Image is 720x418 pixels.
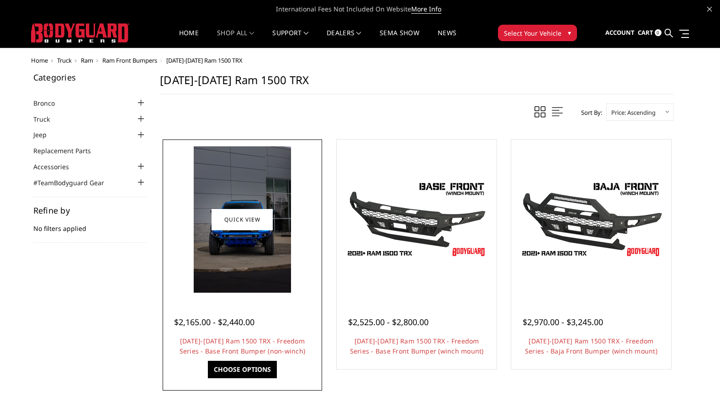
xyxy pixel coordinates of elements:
[33,206,147,214] h5: Refine by
[638,28,653,37] span: Cart
[165,142,320,297] a: 2021-2024 Ram 1500 TRX - Freedom Series - Base Front Bumper (non-winch) 2021-2024 Ram 1500 TRX - ...
[327,30,361,48] a: Dealers
[33,146,102,155] a: Replacement Parts
[523,316,603,327] span: $2,970.00 - $3,245.00
[525,337,657,355] a: [DATE]-[DATE] Ram 1500 TRX - Freedom Series - Baja Front Bumper (winch mount)
[411,5,441,14] a: More Info
[348,316,429,327] span: $2,525.00 - $2,800.00
[33,73,147,81] h5: Categories
[208,361,277,378] a: Choose Options
[33,178,116,188] a: #TeamBodyguard Gear
[498,25,577,41] button: Select Your Vehicle
[166,56,243,64] span: [DATE]-[DATE] Ram 1500 TRX
[655,29,662,36] span: 0
[380,30,419,48] a: SEMA Show
[102,56,157,64] a: Ram Front Bumpers
[160,73,673,94] h1: [DATE]-[DATE] Ram 1500 TRX
[31,23,129,43] img: BODYGUARD BUMPERS
[339,142,494,297] a: 2021-2024 Ram 1500 TRX - Freedom Series - Base Front Bumper (winch mount) 2021-2024 Ram 1500 TRX ...
[217,30,254,48] a: shop all
[174,316,254,327] span: $2,165.00 - $2,440.00
[33,162,80,171] a: Accessories
[514,142,669,297] a: 2021-2024 Ram 1500 TRX - Freedom Series - Baja Front Bumper (winch mount) 2021-2024 Ram 1500 TRX ...
[81,56,93,64] a: Ram
[33,130,58,139] a: Jeep
[33,98,66,108] a: Bronco
[272,30,308,48] a: Support
[179,30,199,48] a: Home
[180,337,306,355] a: [DATE]-[DATE] Ram 1500 TRX - Freedom Series - Base Front Bumper (non-winch)
[568,28,571,38] span: ▾
[674,374,720,418] iframe: Chat Widget
[57,56,72,64] a: Truck
[504,28,561,38] span: Select Your Vehicle
[638,21,662,45] a: Cart 0
[438,30,456,48] a: News
[31,56,48,64] a: Home
[576,106,602,119] label: Sort By:
[33,206,147,243] div: No filters applied
[350,337,484,355] a: [DATE]-[DATE] Ram 1500 TRX - Freedom Series - Base Front Bumper (winch mount)
[212,209,273,230] a: Quick view
[605,28,635,37] span: Account
[605,21,635,45] a: Account
[33,114,61,124] a: Truck
[194,146,291,293] img: 2021-2024 Ram 1500 TRX - Freedom Series - Base Front Bumper (non-winch)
